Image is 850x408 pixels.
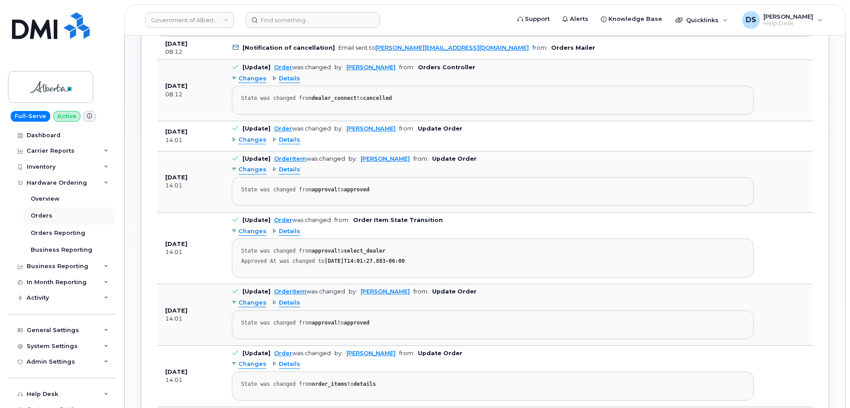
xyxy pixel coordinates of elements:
span: by: [334,350,343,357]
b: [DATE] [165,368,187,375]
span: Details [279,360,300,368]
span: Details [279,299,300,307]
strong: [DATE]T14:01:27.883-06:00 [325,258,405,264]
span: Changes [238,166,266,174]
div: was changed [274,217,331,223]
strong: cancelled [363,95,392,101]
div: 08:12 [165,48,216,56]
b: [Update] [242,217,270,223]
div: 14:01 [165,136,216,144]
a: OrderItem [274,155,306,162]
div: was changed [274,155,345,162]
span: Details [279,136,300,144]
b: [DATE] [165,307,187,314]
b: Update Order [432,155,477,162]
b: [Update] [242,155,270,162]
b: [Update] [242,288,270,295]
b: [Update] [242,125,270,132]
b: Orders Controller [418,64,475,71]
span: from: [334,217,350,223]
div: was changed [274,288,345,295]
span: Details [279,166,300,174]
span: from: [413,288,429,295]
a: Order [274,350,292,357]
a: [PERSON_NAME] [361,155,410,162]
span: Changes [238,75,266,83]
span: DS [746,15,756,25]
b: [DATE] [165,128,187,135]
a: [PERSON_NAME] [346,64,396,71]
span: by: [349,288,357,295]
span: Changes [238,299,266,307]
strong: approval [312,248,338,254]
b: [DATE] [165,83,187,89]
b: [Notification of cancellation] [242,44,335,51]
span: Changes [238,227,266,236]
strong: approval [312,320,338,326]
div: 08:12 [165,91,216,99]
div: State was changed from to [241,186,744,193]
a: [PERSON_NAME] [346,125,396,132]
span: Quicklinks [686,16,719,24]
strong: approved [344,186,369,193]
a: Knowledge Base [595,10,668,28]
b: Order Item State Transition [353,217,443,223]
a: [PERSON_NAME] [361,288,410,295]
input: Find something... [246,12,380,28]
div: State was changed from to [241,248,744,254]
div: Approved At was changed to [241,258,744,265]
a: Order [274,64,292,71]
span: [PERSON_NAME] [763,13,813,20]
div: Quicklinks [669,11,734,29]
div: Darryl Smith [736,11,829,29]
a: Order [274,217,292,223]
strong: approval [312,186,338,193]
span: from: [399,64,414,71]
strong: select_dealer [344,248,385,254]
span: by: [334,125,343,132]
span: Changes [238,360,266,368]
div: was changed [274,64,331,71]
b: [DATE] [165,40,187,47]
span: from: [413,155,429,162]
div: 14:01 [165,376,216,384]
a: OrderItem [274,288,306,295]
span: by: [334,64,343,71]
div: was changed [274,125,331,132]
div: State was changed from to [241,95,744,102]
span: from: [399,350,414,357]
strong: details [354,381,376,387]
span: Knowledge Base [608,15,662,24]
span: Help Desk [763,20,813,27]
span: Details [279,75,300,83]
div: 14:01 [165,248,216,256]
b: Update Order [432,288,477,295]
div: 14:01 [165,182,216,190]
b: Orders Mailer [551,44,595,51]
a: Support [511,10,556,28]
strong: approved [344,320,369,326]
div: 14:01 [165,315,216,323]
div: State was changed from to [241,381,744,388]
a: Alerts [556,10,595,28]
strong: order_items [312,381,347,387]
a: [PERSON_NAME][EMAIL_ADDRESS][DOMAIN_NAME] [375,44,529,51]
a: Order [274,125,292,132]
b: [DATE] [165,241,187,247]
span: Alerts [570,15,588,24]
span: Support [525,15,550,24]
b: [Update] [242,64,270,71]
b: Update Order [418,125,462,132]
b: [DATE] [165,174,187,181]
div: was changed [274,350,331,357]
a: [PERSON_NAME] [346,350,396,357]
span: Changes [238,136,266,144]
div: Email sent to [338,44,529,51]
b: [Update] [242,350,270,357]
a: Government of Alberta (GOA) [145,12,234,28]
span: by: [349,155,357,162]
div: State was changed from to [241,320,744,326]
span: from: [532,44,548,51]
span: from: [399,125,414,132]
span: Details [279,227,300,236]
